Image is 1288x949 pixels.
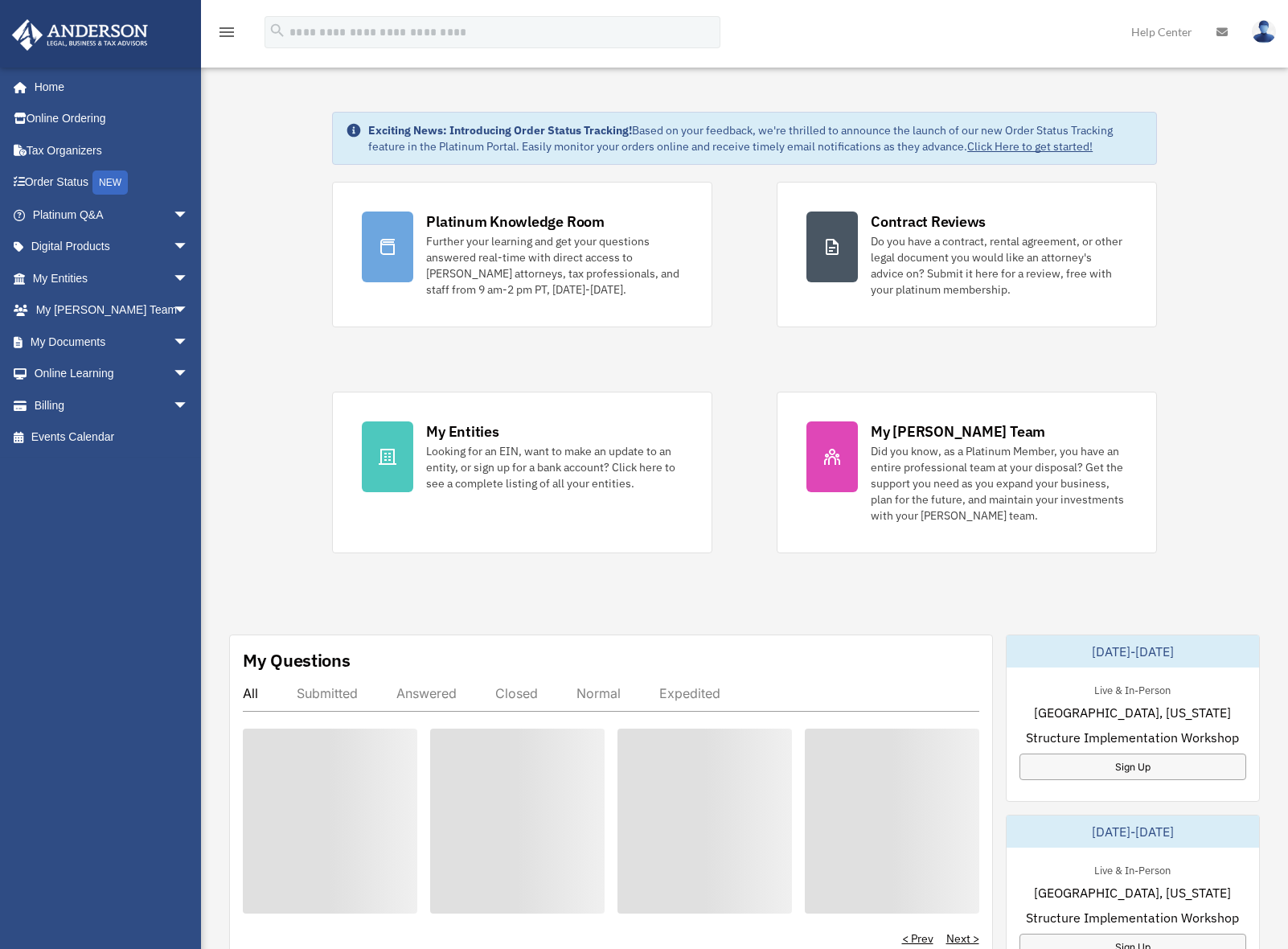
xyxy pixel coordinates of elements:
div: My [PERSON_NAME] Team [871,421,1045,442]
a: My Entitiesarrow_drop_down [11,262,213,294]
div: Platinum Knowledge Room [426,212,605,232]
a: Platinum Knowledge Room Further your learning and get your questions answered real-time with dire... [332,182,712,327]
a: Online Learningarrow_drop_down [11,358,213,390]
span: Structure Implementation Workshop [1026,908,1239,927]
span: [GEOGRAPHIC_DATA], [US_STATE] [1034,883,1231,902]
div: Further your learning and get your questions answered real-time with direct access to [PERSON_NAM... [426,233,683,298]
a: Billingarrow_drop_down [11,389,213,421]
div: Answered [396,685,457,701]
a: Click Here to get started! [967,139,1093,154]
span: arrow_drop_down [173,231,205,264]
div: Live & In-Person [1081,680,1183,697]
div: Closed [495,685,538,701]
div: My Entities [426,421,498,442]
div: Normal [576,685,621,701]
div: Do you have a contract, rental agreement, or other legal document you would like an attorney's ad... [871,233,1127,298]
i: search [269,22,286,39]
img: Anderson Advisors Platinum Portal [7,19,153,51]
div: Based on your feedback, we're thrilled to announce the launch of our new Order Status Tracking fe... [368,122,1143,154]
span: arrow_drop_down [173,294,205,327]
span: arrow_drop_down [173,358,205,391]
div: Submitted [297,685,358,701]
span: arrow_drop_down [173,262,205,295]
div: NEW [92,170,128,195]
div: [DATE]-[DATE] [1007,635,1260,668]
a: menu [217,28,236,42]
a: Events Calendar [11,421,213,454]
a: Platinum Q&Aarrow_drop_down [11,199,213,231]
a: My [PERSON_NAME] Teamarrow_drop_down [11,294,213,327]
a: Digital Productsarrow_drop_down [11,231,213,263]
span: arrow_drop_down [173,326,205,359]
a: My [PERSON_NAME] Team Did you know, as a Platinum Member, you have an entire professional team at... [777,392,1157,553]
div: Did you know, as a Platinum Member, you have an entire professional team at your disposal? Get th... [871,443,1127,524]
span: arrow_drop_down [173,199,205,232]
a: My Entities Looking for an EIN, want to make an update to an entity, or sign up for a bank accoun... [332,392,712,553]
a: Sign Up [1019,754,1247,780]
span: [GEOGRAPHIC_DATA], [US_STATE] [1034,703,1231,722]
div: Contract Reviews [871,212,986,232]
span: arrow_drop_down [173,389,205,422]
div: All [243,685,258,701]
div: [DATE]-[DATE] [1007,815,1260,848]
a: Online Ordering [11,103,213,135]
a: Order StatusNEW [11,166,213,199]
a: < Prev [902,931,933,947]
strong: Exciting News: Introducing Order Status Tracking! [368,123,632,138]
div: Looking for an EIN, want to make an update to an entity, or sign up for a bank account? Click her... [426,443,683,491]
div: Live & In-Person [1081,861,1183,877]
a: My Documentsarrow_drop_down [11,326,213,358]
div: Expedited [659,685,720,701]
i: menu [217,23,236,42]
a: Home [11,71,205,103]
a: Contract Reviews Do you have a contract, rental agreement, or other legal document you would like... [777,182,1157,327]
span: Structure Implementation Workshop [1026,728,1239,747]
a: Tax Organizers [11,134,213,166]
img: User Pic [1252,20,1276,43]
div: My Questions [243,648,351,672]
a: Next > [946,931,979,947]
